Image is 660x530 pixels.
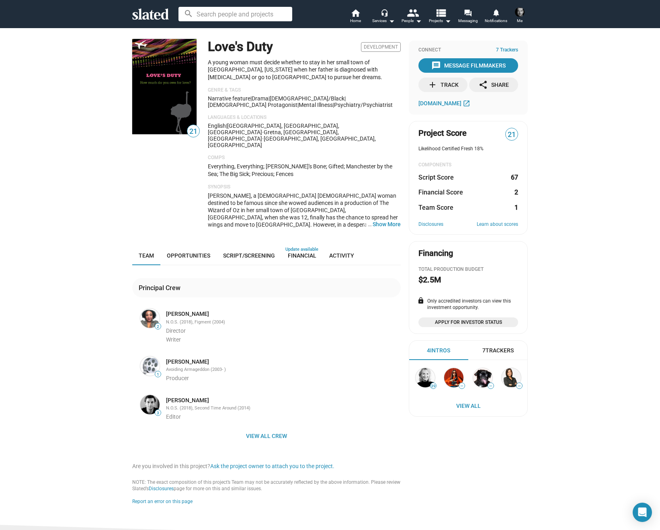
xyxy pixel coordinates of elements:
span: Script/Screening [223,252,275,259]
span: Opportunities [167,252,210,259]
div: People [402,16,422,26]
span: | [250,95,252,102]
div: 4 Intros [427,347,450,354]
span: English [208,123,226,129]
a: View All [411,399,526,413]
span: [DEMOGRAPHIC_DATA]/Black [270,95,344,102]
button: Services [369,8,398,26]
button: Report an error on this page [132,499,193,505]
span: Producer [166,375,189,381]
a: Learn about scores [477,221,518,228]
img: Sharon Bruneau [473,368,492,387]
div: Share [478,78,509,92]
dd: 1 [510,203,518,212]
button: Share [469,78,518,92]
button: Message Filmmakers [418,58,518,73]
a: [PERSON_NAME] [166,310,209,318]
span: mental illness [299,102,333,108]
span: — [488,384,494,388]
span: Team [139,252,154,259]
mat-icon: lock [417,297,424,304]
mat-icon: forum [464,9,471,16]
span: Writer [166,336,181,343]
a: Messaging [454,8,482,26]
img: Shelly B... [416,368,435,387]
a: Disclosures [418,221,443,228]
span: Financial [288,252,316,259]
span: [GEOGRAPHIC_DATA], [GEOGRAPHIC_DATA], [GEOGRAPHIC_DATA] [208,135,376,148]
span: View All [417,399,519,413]
span: — [459,384,465,388]
span: Development [361,42,401,52]
span: Director [166,327,186,334]
dt: Financial Score [418,188,463,196]
span: [PERSON_NAME], a [DEMOGRAPHIC_DATA] [DEMOGRAPHIC_DATA] woman destined to be famous since she wowe... [208,192,400,307]
img: Talaya Grimes [140,356,160,376]
mat-icon: message [431,61,441,70]
span: Apply for Investor Status [423,318,513,326]
span: — [517,384,522,388]
img: Joy Cheriel Brown [140,309,160,328]
p: A young woman must decide whether to stay in her small town of [GEOGRAPHIC_DATA], [US_STATE] when... [208,59,401,81]
a: Financial [281,246,323,265]
mat-icon: home [350,8,360,18]
div: COMPONENTS [418,162,518,168]
div: Message Filmmakers [431,58,506,73]
div: N.O.S. (2018), Figment (2004) [166,319,399,325]
dt: Team Score [418,203,453,212]
input: Search people and projects [178,7,292,21]
span: [GEOGRAPHIC_DATA], [GEOGRAPHIC_DATA], [GEOGRAPHIC_DATA] [208,123,339,135]
dd: 67 [510,173,518,182]
span: | [333,102,334,108]
span: psychiatry/psychiatrist [334,102,393,108]
div: Track [428,78,459,92]
button: …Show More [373,221,401,228]
div: NOTE: The exact composition of this project’s Team may not be accurately reflected by the above i... [132,479,401,492]
dd: 2 [510,188,518,196]
span: 7 Trackers [496,47,518,53]
div: Principal Crew [139,284,184,292]
span: Activity [329,252,354,259]
button: Ask the project owner to attach you to the project. [210,462,334,470]
div: 7 Trackers [482,347,514,354]
span: 21 [187,126,199,137]
mat-icon: notifications [492,8,500,16]
div: N.O.S. (2018), Second Time Around (2014) [166,405,399,411]
div: Likelihood Certified Fresh 18% [418,146,518,152]
a: Opportunities [160,246,217,265]
img: Lars Deutsch [515,7,525,17]
p: Languages & Locations [208,115,401,121]
mat-icon: people [407,7,418,18]
div: Avoiding Armageddon (2003- ) [166,367,399,373]
span: | [269,95,270,102]
span: Projects [429,16,451,26]
div: Only accredited investors can view this investment opportunity. [418,298,518,311]
mat-icon: add [428,80,437,90]
mat-icon: open_in_new [463,99,470,107]
mat-icon: arrow_drop_down [414,16,423,26]
p: Genre & Tags [208,87,401,94]
span: 3 [155,411,161,415]
p: Synopsis [208,184,401,190]
span: Editor [166,413,181,420]
a: [PERSON_NAME] [166,397,209,404]
a: [DOMAIN_NAME] [418,98,472,108]
button: View all crew [132,429,401,443]
span: Home [350,16,361,26]
a: Script/Screening [217,246,281,265]
a: Apply for Investor Status [418,317,518,327]
span: Narrative feature [208,95,250,102]
mat-icon: share [478,80,488,90]
span: Gretna, [GEOGRAPHIC_DATA], [GEOGRAPHIC_DATA] [208,129,339,142]
div: Services [372,16,395,26]
span: 21 [506,129,518,140]
span: | [297,102,299,108]
a: Home [341,8,369,26]
a: Team [132,246,160,265]
span: 1 [155,372,161,377]
span: · [262,129,264,135]
mat-icon: arrow_drop_down [443,16,453,26]
span: | [226,123,227,129]
span: [DOMAIN_NAME] [418,100,461,106]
